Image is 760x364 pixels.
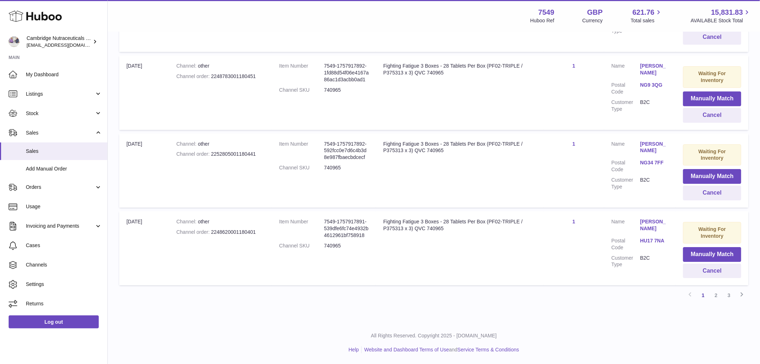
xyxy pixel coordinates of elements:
span: Stock [26,110,94,117]
dt: Postal Code [611,159,640,173]
li: and [362,346,519,353]
dt: Item Number [279,218,324,239]
div: 2248620001180401 [176,229,265,236]
button: Manually Match [683,169,741,184]
span: Listings [26,91,94,97]
strong: Channel [176,219,198,224]
dd: 7549-1757917891-539dfe6fc74e4932b4612961bf758918 [324,218,369,239]
dt: Postal Code [611,82,640,95]
span: Total sales [631,17,663,24]
a: 1 [573,219,575,224]
td: [DATE] [119,211,169,285]
dd: 740965 [324,87,369,94]
strong: Channel order [176,229,211,235]
a: [PERSON_NAME] [640,63,669,76]
dd: 7549-1757917892-592fcc0e7d6c4b3d8e987fbaecbdcecf [324,141,369,161]
dt: Name [611,218,640,234]
a: NG9 3QG [640,82,669,88]
a: 1 [573,63,575,69]
dd: 740965 [324,164,369,171]
strong: Channel [176,63,198,69]
span: Usage [26,203,102,210]
a: NG34 7FF [640,159,669,166]
a: Log out [9,315,99,328]
a: Service Terms & Conditions [458,347,519,352]
img: qvc@camnutra.com [9,36,19,47]
span: [EMAIL_ADDRESS][DOMAIN_NAME] [27,42,106,48]
strong: Waiting For Inventory [699,226,726,239]
div: other [176,63,265,69]
strong: Waiting For Inventory [699,149,726,161]
span: Sales [26,129,94,136]
dd: B2C [640,99,669,113]
span: AVAILABLE Stock Total [691,17,751,24]
button: Manually Match [683,91,741,106]
dt: Channel SKU [279,242,324,249]
dd: 7549-1757917892-1fd88d54f06e4167a86ac1d3acbb0ad1 [324,63,369,83]
dd: B2C [640,177,669,190]
a: 3 [723,289,736,302]
div: Fighting Fatigue 3 Boxes - 28 Tablets Per Box (PF02-TRIPLE / P375313 x 3) QVC 740965 [383,63,536,76]
button: Cancel [683,186,741,200]
span: 15,831.83 [711,8,743,17]
div: Cambridge Nutraceuticals Ltd [27,35,91,49]
div: Fighting Fatigue 3 Boxes - 28 Tablets Per Box (PF02-TRIPLE / P375313 x 3) QVC 740965 [383,141,536,154]
span: Sales [26,148,102,155]
strong: Channel [176,141,198,147]
div: 2248783001180451 [176,73,265,80]
div: other [176,141,265,147]
button: Manually Match [683,247,741,262]
button: Cancel [683,264,741,278]
div: Huboo Ref [530,17,555,24]
span: Orders [26,184,94,191]
a: 621.76 Total sales [631,8,663,24]
a: 1 [573,141,575,147]
dt: Item Number [279,63,324,83]
a: [PERSON_NAME] [640,141,669,154]
td: [DATE] [119,133,169,208]
span: Add Manual Order [26,165,102,172]
dt: Name [611,141,640,156]
button: Cancel [683,108,741,123]
span: Returns [26,300,102,307]
a: HU17 7NA [640,237,669,244]
a: 15,831.83 AVAILABLE Stock Total [691,8,751,24]
span: 621.76 [632,8,654,17]
span: Channels [26,261,102,268]
div: Fighting Fatigue 3 Boxes - 28 Tablets Per Box (PF02-TRIPLE / P375313 x 3) QVC 740965 [383,218,536,232]
strong: Channel order [176,73,211,79]
a: [PERSON_NAME] [640,218,669,232]
dt: Item Number [279,141,324,161]
strong: Waiting For Inventory [699,70,726,83]
div: 2252805001180441 [176,151,265,158]
a: Help [349,347,359,352]
strong: 7549 [538,8,555,17]
dt: Channel SKU [279,87,324,94]
dt: Customer Type [611,255,640,268]
span: Settings [26,281,102,288]
span: Cases [26,242,102,249]
div: Currency [583,17,603,24]
div: other [176,218,265,225]
a: Website and Dashboard Terms of Use [364,347,449,352]
a: 1 [697,289,710,302]
strong: Channel order [176,151,211,157]
p: All Rights Reserved. Copyright 2025 - [DOMAIN_NAME] [113,332,754,339]
dt: Customer Type [611,99,640,113]
td: [DATE] [119,55,169,129]
dt: Channel SKU [279,164,324,171]
strong: GBP [587,8,603,17]
span: My Dashboard [26,71,102,78]
dt: Customer Type [611,177,640,190]
dd: 740965 [324,242,369,249]
a: 2 [710,289,723,302]
dt: Postal Code [611,237,640,251]
button: Cancel [683,30,741,45]
span: Invoicing and Payments [26,223,94,229]
dd: B2C [640,255,669,268]
dt: Name [611,63,640,78]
